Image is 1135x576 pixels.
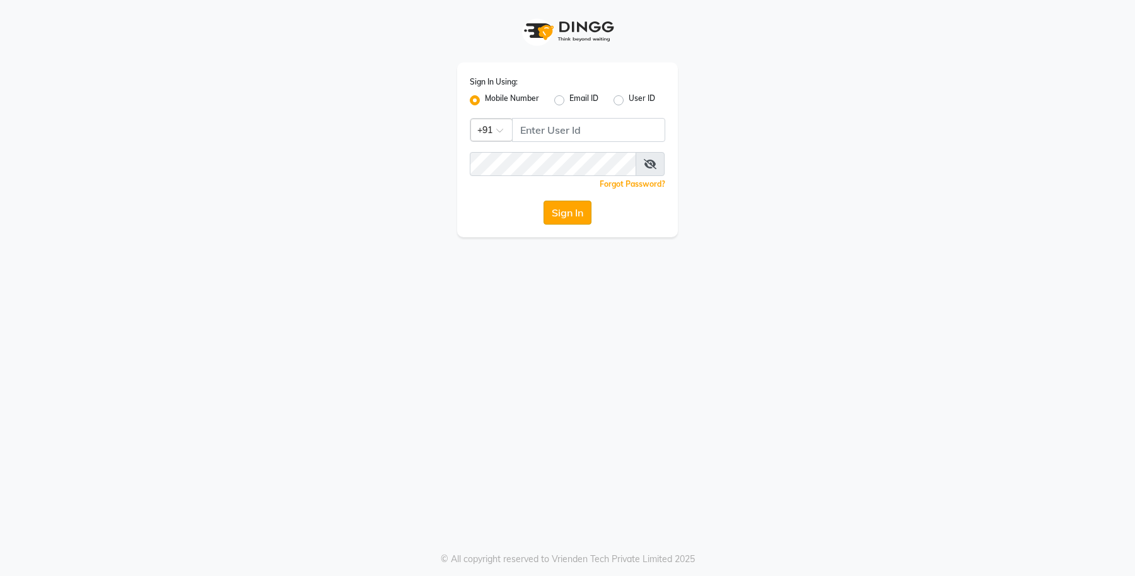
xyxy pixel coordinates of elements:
label: Sign In Using: [470,76,518,88]
input: Username [470,152,636,176]
label: Mobile Number [485,93,539,108]
button: Sign In [544,201,591,225]
a: Forgot Password? [600,179,665,189]
input: Username [512,118,665,142]
img: logo1.svg [517,13,618,50]
label: User ID [629,93,655,108]
label: Email ID [569,93,598,108]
